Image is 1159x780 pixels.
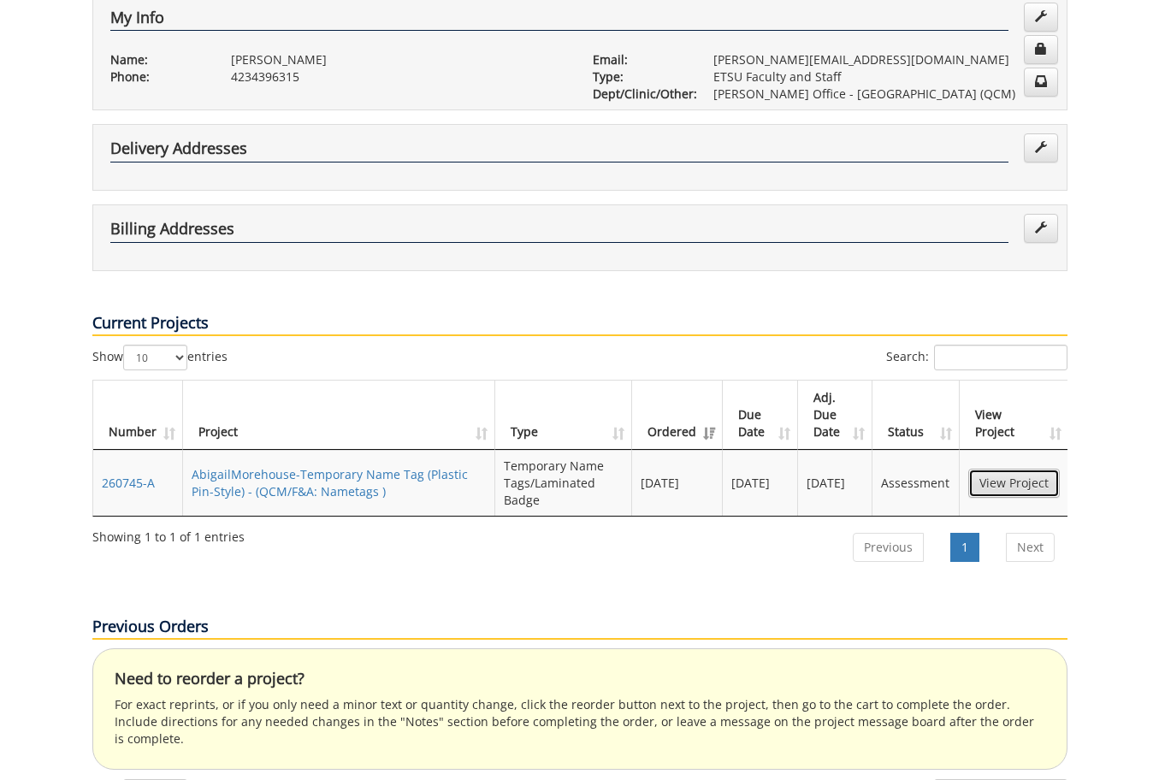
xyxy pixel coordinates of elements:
[110,68,205,86] p: Phone:
[192,466,468,499] a: AbigailMorehouse-Temporary Name Tag (Plastic Pin-Style) - (QCM/F&A: Nametags )
[632,450,723,516] td: [DATE]
[495,381,632,450] th: Type: activate to sort column ascending
[102,475,155,491] a: 260745-A
[123,345,187,370] select: Showentries
[92,616,1067,640] p: Previous Orders
[1024,3,1058,32] a: Edit Info
[110,9,1008,32] h4: My Info
[798,450,873,516] td: [DATE]
[115,696,1045,747] p: For exact reprints, or if you only need a minor text or quantity change, click the reorder button...
[950,533,979,562] a: 1
[231,51,567,68] p: [PERSON_NAME]
[713,86,1050,103] p: [PERSON_NAME] Office - [GEOGRAPHIC_DATA] (QCM)
[798,381,873,450] th: Adj. Due Date: activate to sort column ascending
[632,381,723,450] th: Ordered: activate to sort column ascending
[723,381,798,450] th: Due Date: activate to sort column ascending
[183,381,496,450] th: Project: activate to sort column ascending
[92,522,245,546] div: Showing 1 to 1 of 1 entries
[723,450,798,516] td: [DATE]
[1024,133,1058,162] a: Edit Addresses
[93,381,183,450] th: Number: activate to sort column ascending
[1006,533,1055,562] a: Next
[1024,68,1058,97] a: Change Communication Preferences
[872,381,959,450] th: Status: activate to sort column ascending
[110,221,1008,243] h4: Billing Addresses
[593,86,688,103] p: Dept/Clinic/Other:
[92,312,1067,336] p: Current Projects
[886,345,1067,370] label: Search:
[495,450,632,516] td: Temporary Name Tags/Laminated Badge
[115,671,1045,688] h4: Need to reorder a project?
[110,140,1008,162] h4: Delivery Addresses
[968,469,1060,498] a: View Project
[1024,214,1058,243] a: Edit Addresses
[1024,35,1058,64] a: Change Password
[593,68,688,86] p: Type:
[872,450,959,516] td: Assessment
[934,345,1067,370] input: Search:
[960,381,1068,450] th: View Project: activate to sort column ascending
[92,345,228,370] label: Show entries
[231,68,567,86] p: 4234396315
[853,533,924,562] a: Previous
[713,51,1050,68] p: [PERSON_NAME][EMAIL_ADDRESS][DOMAIN_NAME]
[713,68,1050,86] p: ETSU Faculty and Staff
[110,51,205,68] p: Name:
[593,51,688,68] p: Email:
